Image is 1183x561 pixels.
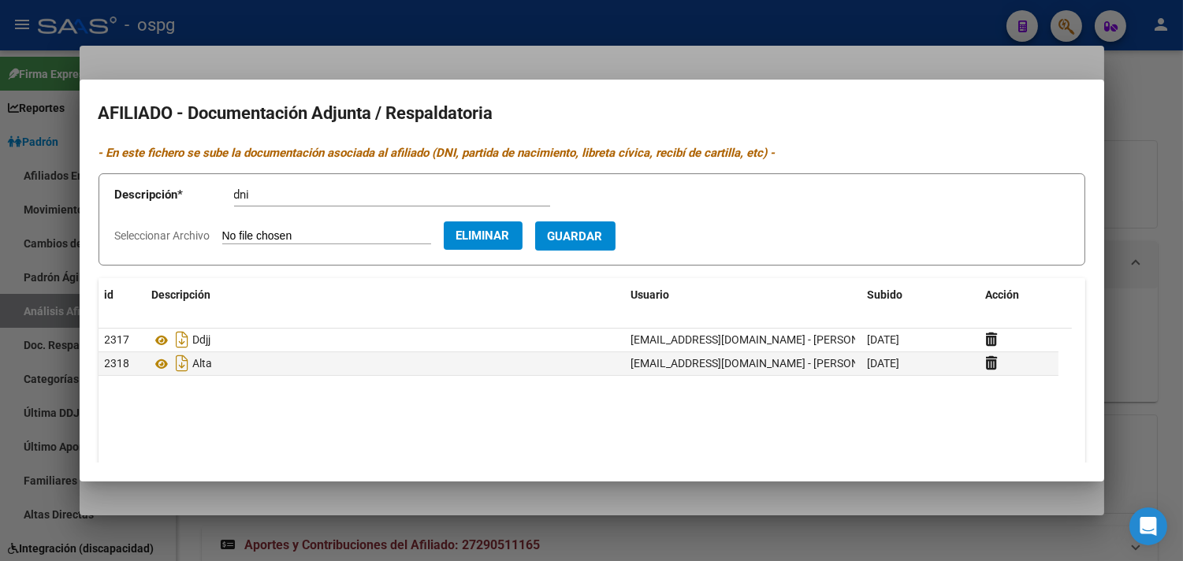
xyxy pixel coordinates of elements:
span: [EMAIL_ADDRESS][DOMAIN_NAME] - [PERSON_NAME] [631,333,898,346]
span: [DATE] [868,357,900,370]
span: Usuario [631,288,670,301]
span: Seleccionar Archivo [115,229,210,242]
i: Descargar documento [173,327,193,352]
span: Ddjj [193,334,211,347]
button: Guardar [535,221,616,251]
span: Acción [986,288,1020,301]
datatable-header-cell: id [99,278,146,312]
span: id [105,288,114,301]
span: Alta [193,358,213,370]
span: Subido [868,288,903,301]
datatable-header-cell: Subido [861,278,980,312]
h2: AFILIADO - Documentación Adjunta / Respaldatoria [99,98,1085,128]
span: 2317 [105,333,130,346]
div: Open Intercom Messenger [1129,507,1167,545]
datatable-header-cell: Usuario [625,278,861,312]
p: Descripción [115,186,234,204]
i: Descargar documento [173,351,193,376]
button: Eliminar [444,221,523,250]
span: Eliminar [456,228,510,243]
span: [DATE] [868,333,900,346]
datatable-header-cell: Acción [980,278,1058,312]
span: Descripción [152,288,211,301]
span: [EMAIL_ADDRESS][DOMAIN_NAME] - [PERSON_NAME] [631,357,898,370]
datatable-header-cell: Descripción [146,278,625,312]
i: - En este fichero se sube la documentación asociada al afiliado (DNI, partida de nacimiento, libr... [99,146,776,160]
span: 2318 [105,357,130,370]
span: Guardar [548,229,603,243]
